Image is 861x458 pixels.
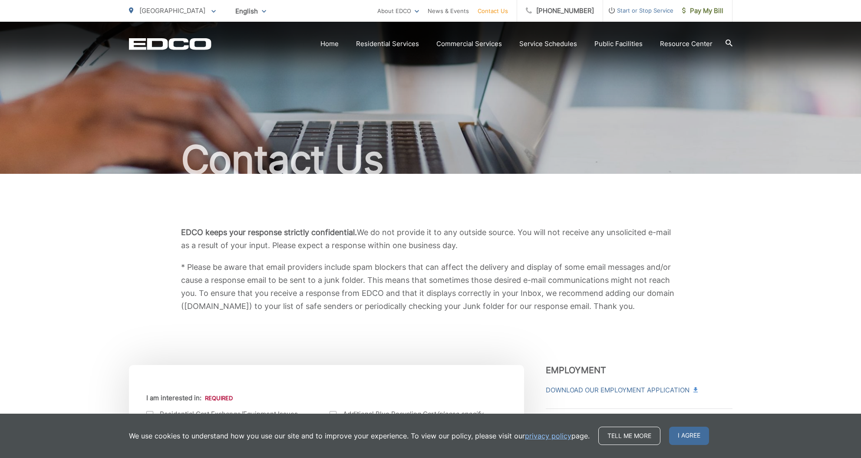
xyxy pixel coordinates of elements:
a: Tell me more [598,427,660,445]
span: English [229,3,273,19]
p: We use cookies to understand how you use our site and to improve your experience. To view our pol... [129,431,590,441]
h3: Employment [546,365,732,375]
h1: Contact Us [129,138,732,182]
a: Service Schedules [519,39,577,49]
a: Residential Services [356,39,419,49]
b: EDCO keeps your response strictly confidential. [181,228,357,237]
a: Download Our Employment Application [546,385,697,395]
p: We do not provide it to any outside source. You will not receive any unsolicited e-mail as a resu... [181,226,680,252]
h3: Pay-by-Phone [546,408,732,431]
a: About EDCO [377,6,419,16]
a: News & Events [428,6,469,16]
p: * Please be aware that email providers include spam blockers that can affect the delivery and dis... [181,261,680,313]
label: Residential Cart Exchange/Equipment Issues [146,409,313,419]
a: privacy policy [525,431,571,441]
a: Resource Center [660,39,713,49]
label: I am interested in: [146,394,233,402]
a: EDCD logo. Return to the homepage. [129,38,211,50]
span: I agree [669,427,709,445]
a: Commercial Services [436,39,502,49]
span: [GEOGRAPHIC_DATA] [139,7,205,15]
a: Contact Us [478,6,508,16]
span: Pay My Bill [682,6,723,16]
span: Additional Blue Recycling Cart [343,409,496,430]
a: Public Facilities [594,39,643,49]
a: Home [320,39,339,49]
